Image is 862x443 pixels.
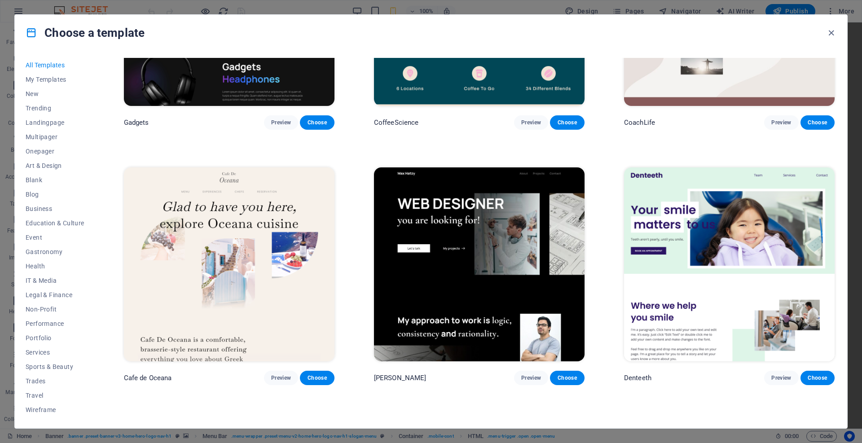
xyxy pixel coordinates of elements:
p: Denteeth [624,373,651,382]
span: Preview [271,374,291,382]
button: Preview [764,115,798,130]
span: Travel [26,392,84,399]
p: Gadgets [124,118,149,127]
span: Choose [808,374,827,382]
img: Max Hatzy [374,167,585,361]
button: Multipager [26,130,84,144]
span: Wireframe [26,406,84,413]
span: Gastronomy [26,248,84,255]
span: Landingpage [26,119,84,126]
button: Legal & Finance [26,288,84,302]
button: Gastronomy [26,245,84,259]
button: Art & Design [26,158,84,173]
button: Portfolio [26,331,84,345]
button: Landingpage [26,115,84,130]
button: Choose [800,371,835,385]
p: [PERSON_NAME] [374,373,427,382]
span: Choose [557,374,577,382]
button: Blog [26,187,84,202]
button: Choose [550,115,584,130]
span: Legal & Finance [26,291,84,298]
p: CoachLife [624,118,655,127]
button: Preview [264,115,298,130]
button: IT & Media [26,273,84,288]
p: CoffeeScience [374,118,419,127]
span: Sports & Beauty [26,363,84,370]
span: New [26,90,84,97]
button: Trending [26,101,84,115]
button: All Templates [26,58,84,72]
span: Art & Design [26,162,84,169]
button: Event [26,230,84,245]
button: Preview [264,371,298,385]
span: Education & Culture [26,219,84,227]
p: Cafe de Oceana [124,373,172,382]
button: Health [26,259,84,273]
button: Preview [514,115,548,130]
button: Sports & Beauty [26,360,84,374]
span: Business [26,205,84,212]
span: Trades [26,377,84,385]
span: IT & Media [26,277,84,284]
a: Skip to main content [4,4,63,11]
span: Non-Profit [26,306,84,313]
span: Choose [557,119,577,126]
button: New [26,87,84,101]
span: Choose [808,119,827,126]
button: Choose [300,371,334,385]
div: For Rent [146,7,186,22]
span: Multipager [26,133,84,140]
button: Non-Profit [26,302,84,316]
button: Choose [300,115,334,130]
button: Onepager [26,144,84,158]
img: Denteeth [624,167,835,361]
span: Choose [307,119,327,126]
button: Choose [800,115,835,130]
span: Preview [771,119,791,126]
button: My Templates [26,72,84,87]
span: Preview [521,119,541,126]
button: Performance [26,316,84,331]
img: Cafe de Oceana [124,167,334,361]
span: Blank [26,176,84,184]
span: Event [26,234,84,241]
button: Choose [550,371,584,385]
h4: Choose a template [26,26,145,40]
button: Preview [764,371,798,385]
button: Travel [26,388,84,403]
button: Education & Culture [26,216,84,230]
span: Preview [771,374,791,382]
button: Wireframe [26,403,84,417]
button: Trades [26,374,84,388]
span: Blog [26,191,84,198]
span: Services [26,349,84,356]
span: Trending [26,105,84,112]
span: Portfolio [26,334,84,342]
span: Onepager [26,148,84,155]
span: My Templates [26,76,84,83]
button: Business [26,202,84,216]
span: Preview [271,119,291,126]
span: Preview [521,374,541,382]
button: Preview [514,371,548,385]
span: All Templates [26,61,84,69]
span: Health [26,263,84,270]
button: Blank [26,173,84,187]
span: Performance [26,320,84,327]
button: Services [26,345,84,360]
span: Choose [307,374,327,382]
